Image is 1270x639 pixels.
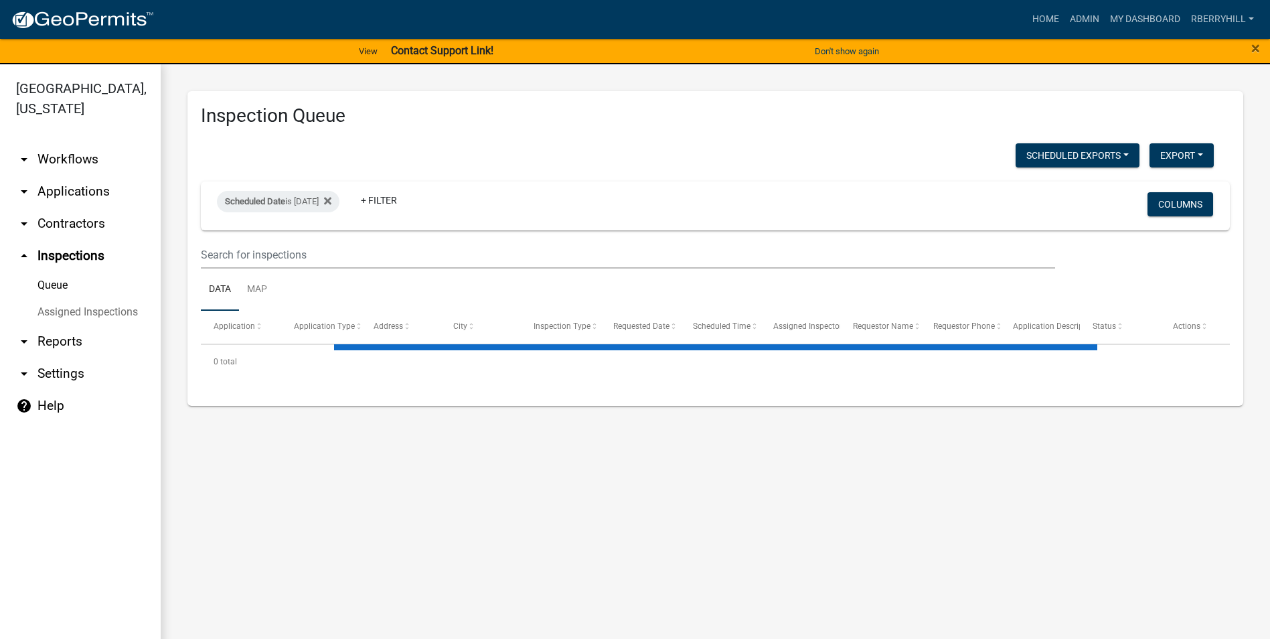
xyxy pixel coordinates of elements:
[16,398,32,414] i: help
[201,311,281,343] datatable-header-cell: Application
[1016,143,1139,167] button: Scheduled Exports
[761,311,840,343] datatable-header-cell: Assigned Inspector
[1080,311,1160,343] datatable-header-cell: Status
[281,311,360,343] datatable-header-cell: Application Type
[1013,322,1097,331] span: Application Description
[16,248,32,264] i: arrow_drop_up
[1251,40,1260,56] button: Close
[1000,311,1080,343] datatable-header-cell: Application Description
[16,216,32,232] i: arrow_drop_down
[350,188,408,212] a: + Filter
[353,40,383,62] a: View
[933,322,995,331] span: Requestor Phone
[809,40,884,62] button: Don't show again
[1251,39,1260,58] span: ×
[217,191,339,212] div: is [DATE]
[294,322,355,331] span: Application Type
[16,151,32,167] i: arrow_drop_down
[693,322,750,331] span: Scheduled Time
[840,311,920,343] datatable-header-cell: Requestor Name
[1105,7,1186,32] a: My Dashboard
[453,322,467,331] span: City
[201,241,1055,269] input: Search for inspections
[201,104,1230,127] h3: Inspection Queue
[1027,7,1064,32] a: Home
[1173,322,1200,331] span: Actions
[16,184,32,200] i: arrow_drop_down
[374,322,403,331] span: Address
[534,322,590,331] span: Inspection Type
[853,322,913,331] span: Requestor Name
[239,269,275,311] a: Map
[1160,311,1240,343] datatable-header-cell: Actions
[214,322,255,331] span: Application
[1149,143,1214,167] button: Export
[1147,192,1213,216] button: Columns
[601,311,680,343] datatable-header-cell: Requested Date
[391,44,493,57] strong: Contact Support Link!
[521,311,601,343] datatable-header-cell: Inspection Type
[201,345,1230,378] div: 0 total
[613,322,669,331] span: Requested Date
[16,366,32,382] i: arrow_drop_down
[225,196,285,206] span: Scheduled Date
[441,311,520,343] datatable-header-cell: City
[1093,322,1116,331] span: Status
[680,311,760,343] datatable-header-cell: Scheduled Time
[201,269,239,311] a: Data
[920,311,1000,343] datatable-header-cell: Requestor Phone
[773,322,842,331] span: Assigned Inspector
[16,334,32,350] i: arrow_drop_down
[361,311,441,343] datatable-header-cell: Address
[1064,7,1105,32] a: Admin
[1186,7,1259,32] a: rberryhill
